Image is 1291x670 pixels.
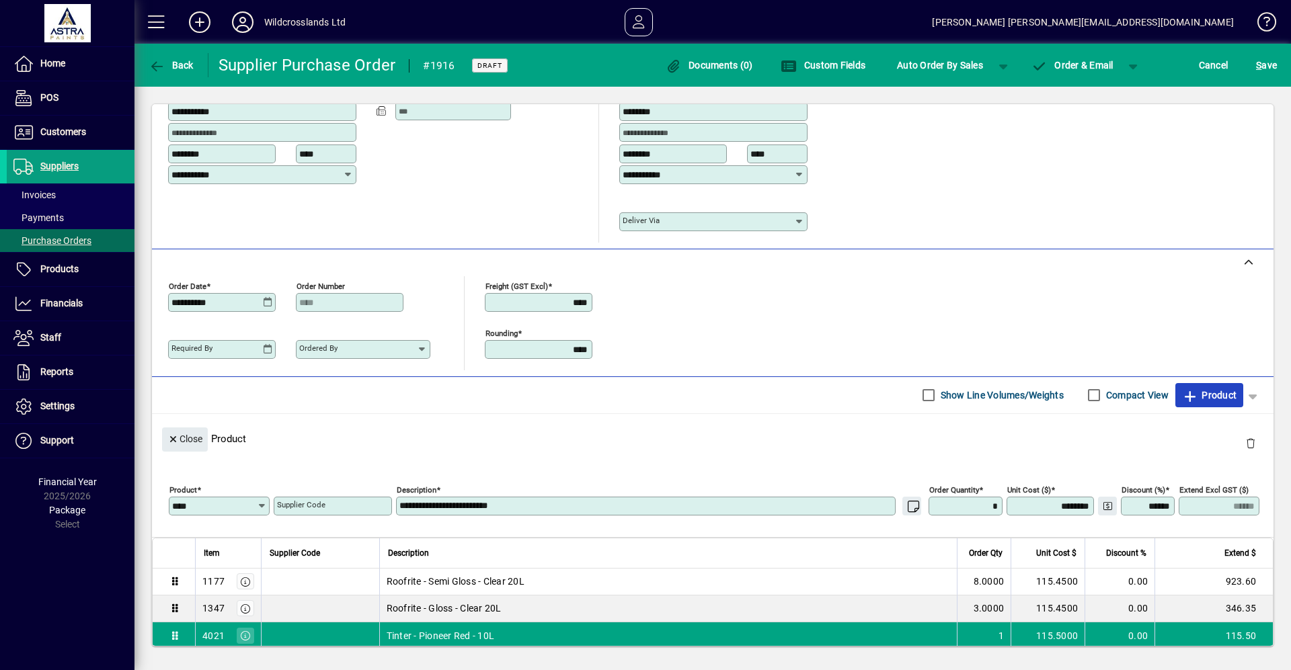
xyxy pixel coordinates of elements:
[7,253,134,286] a: Products
[1224,546,1256,560] span: Extend $
[777,53,869,77] button: Custom Fields
[152,414,1274,463] div: Product
[662,53,756,77] button: Documents (0)
[485,281,548,290] mat-label: Freight (GST excl)
[1253,53,1280,77] button: Save
[277,500,325,509] mat-label: Supplier Code
[1179,485,1249,494] mat-label: Extend excl GST ($)
[1235,427,1267,460] button: Delete
[1085,595,1155,622] td: 0.00
[1036,546,1077,560] span: Unit Cost $
[890,53,990,77] button: Auto Order By Sales
[40,58,65,69] span: Home
[932,11,1234,33] div: [PERSON_NAME] [PERSON_NAME][EMAIL_ADDRESS][DOMAIN_NAME]
[202,629,225,642] div: 4021
[388,546,429,560] span: Description
[299,343,338,353] mat-label: Ordered by
[7,355,134,389] a: Reports
[957,595,1011,622] td: 3.0000
[938,388,1064,402] label: Show Line Volumes/Weights
[485,328,518,337] mat-label: Rounding
[781,60,865,71] span: Custom Fields
[13,235,91,246] span: Purchase Orders
[1103,388,1169,402] label: Compact View
[397,485,436,494] mat-label: Description
[40,401,75,411] span: Settings
[1122,485,1165,494] mat-label: Discount (%)
[171,343,212,353] mat-label: Required by
[666,60,753,71] span: Documents (0)
[49,505,85,515] span: Package
[40,126,86,137] span: Customers
[1025,53,1120,77] button: Order & Email
[169,281,206,290] mat-label: Order date
[1011,569,1085,595] td: 115.4500
[623,216,660,225] mat-label: Deliver via
[297,281,345,290] mat-label: Order number
[270,546,320,560] span: Supplier Code
[40,161,79,171] span: Suppliers
[1011,622,1085,649] td: 115.5000
[7,81,134,115] a: POS
[1155,595,1273,622] td: 346.35
[1007,485,1051,494] mat-label: Unit Cost ($)
[1011,595,1085,622] td: 115.4500
[969,546,1003,560] span: Order Qty
[7,390,134,423] a: Settings
[40,366,73,377] span: Reports
[178,10,221,34] button: Add
[1235,437,1267,449] app-page-header-button: Delete
[387,629,495,642] span: Tinter - Pioneer Red - 10L
[7,287,134,321] a: Financials
[7,206,134,229] a: Payments
[7,116,134,149] a: Customers
[264,11,346,33] div: Wildcrosslands Ltd
[202,601,225,615] div: 1347
[219,54,396,76] div: Supplier Purchase Order
[7,183,134,206] a: Invoices
[13,190,56,200] span: Invoices
[1085,622,1155,649] td: 0.00
[1182,384,1237,406] span: Product
[387,601,502,615] span: Roofrite - Gloss - Clear 20L
[1155,622,1273,649] td: 115.50
[204,546,220,560] span: Item
[40,298,83,308] span: Financials
[1256,60,1261,71] span: S
[7,321,134,355] a: Staff
[1175,383,1243,407] button: Product
[1256,54,1277,76] span: ave
[134,53,208,77] app-page-header-button: Back
[7,424,134,458] a: Support
[159,432,211,444] app-page-header-button: Close
[7,229,134,252] a: Purchase Orders
[169,485,197,494] mat-label: Product
[221,10,264,34] button: Profile
[167,428,202,450] span: Close
[1098,497,1117,515] button: Change Price Levels
[7,47,134,81] a: Home
[162,427,208,452] button: Close
[957,569,1011,595] td: 8.0000
[1247,3,1274,46] a: Knowledge Base
[38,476,97,487] span: Financial Year
[897,54,983,76] span: Auto Order By Sales
[145,53,197,77] button: Back
[1196,53,1232,77] button: Cancel
[957,622,1011,649] td: 1
[40,92,58,103] span: POS
[423,55,455,77] div: #1916
[40,435,74,446] span: Support
[40,332,61,343] span: Staff
[1155,569,1273,595] td: 923.60
[1031,60,1113,71] span: Order & Email
[1085,569,1155,595] td: 0.00
[40,263,79,274] span: Products
[202,575,225,588] div: 1177
[387,575,524,588] span: Roofrite - Semi Gloss - Clear 20L
[13,212,64,223] span: Payments
[149,60,194,71] span: Back
[477,61,502,70] span: Draft
[929,485,979,494] mat-label: Order Quantity
[1106,546,1146,560] span: Discount %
